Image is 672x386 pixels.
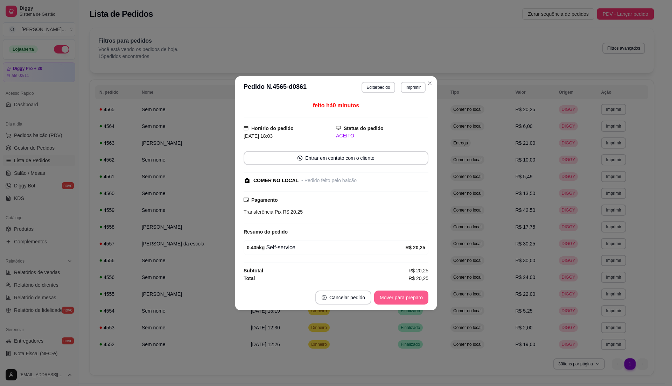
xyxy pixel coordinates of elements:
span: desktop [336,126,341,130]
div: Self-service [247,243,405,252]
button: Editarpedido [362,82,395,93]
div: - Pedido feito pelo balcão [301,177,357,184]
span: credit-card [244,197,248,202]
button: whats-appEntrar em contato com o cliente [244,151,428,165]
span: calendar [244,126,248,130]
div: COMER NO LOCAL [253,177,299,184]
span: R$ 20,25 [408,274,428,282]
strong: R$ 20,25 [405,245,425,250]
span: Transferência Pix [244,209,281,215]
button: Close [424,78,435,89]
strong: Status do pedido [344,126,384,131]
span: R$ 20,25 [408,267,428,274]
span: whats-app [297,156,302,160]
strong: Total [244,276,255,281]
h3: Pedido N. 4565-d0861 [244,82,307,93]
strong: Pagamento [251,197,278,203]
span: feito há 0 minutos [313,102,359,108]
button: close-circleCancelar pedido [315,291,371,305]
span: close-circle [322,295,327,300]
strong: 0.405 kg [247,245,265,250]
strong: Subtotal [244,268,263,273]
button: Mover para preparo [374,291,428,305]
span: R$ 20,25 [281,209,303,215]
strong: Horário do pedido [251,126,294,131]
div: ACEITO [336,132,428,140]
button: Imprimir [401,82,426,93]
strong: Resumo do pedido [244,229,288,235]
span: [DATE] 18:03 [244,133,273,139]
